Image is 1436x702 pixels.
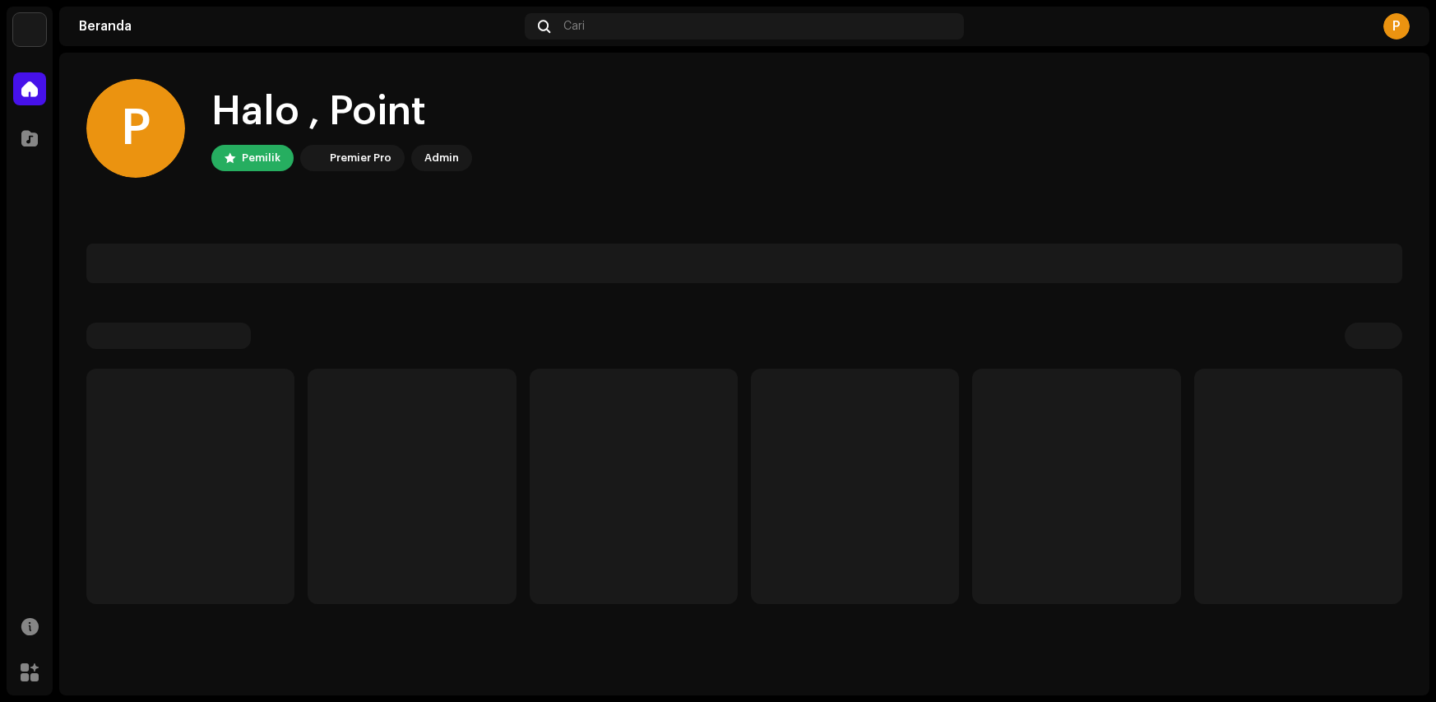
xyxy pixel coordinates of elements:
div: Premier Pro [330,148,391,168]
div: P [86,79,185,178]
div: Pemilik [242,148,280,168]
img: 64f15ab7-a28a-4bb5-a164-82594ec98160 [13,13,46,46]
img: 64f15ab7-a28a-4bb5-a164-82594ec98160 [303,148,323,168]
div: Beranda [79,20,518,33]
div: Admin [424,148,459,168]
span: Cari [563,20,585,33]
div: P [1383,13,1410,40]
div: Halo , Point [211,86,472,138]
